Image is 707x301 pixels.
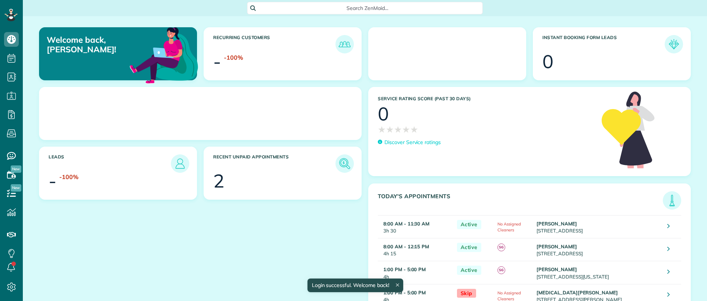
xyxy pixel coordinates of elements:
[337,156,352,171] img: icon_unpaid_appointments-47b8ce3997adf2238b356f14209ab4cced10bd1f174958f3ca8f1d0dd7fffeee.png
[378,261,453,284] td: 4h
[542,52,553,71] div: 0
[537,244,577,249] strong: [PERSON_NAME]
[213,172,224,190] div: 2
[337,37,352,52] img: icon_recurring_customers-cf858462ba22bcd05b5a5880d41d6543d210077de5bb9ebc9590e49fd87d84ed.png
[383,290,426,295] strong: 1:00 PM - 5:00 PM
[410,123,418,136] span: ★
[173,156,187,171] img: icon_leads-1bed01f49abd5b7fead27621c3d59655bb73ed531f8eeb49469d10e621d6b896.png
[666,37,681,52] img: icon_form_leads-04211a6a04a5b2264e4ee56bc0799ec3eb69b7e499cbb523a139df1d13a81ae0.png
[383,221,429,227] strong: 8:00 AM - 11:30 AM
[213,35,335,53] h3: Recurring Customers
[128,19,200,90] img: dashboard_welcome-42a62b7d889689a78055ac9021e634bf52bae3f8056760290aed330b23ab8690.png
[378,123,386,136] span: ★
[378,96,594,101] h3: Service Rating score (past 30 days)
[11,184,21,192] span: New
[497,244,505,251] span: SG
[386,123,394,136] span: ★
[497,266,505,274] span: SG
[384,139,441,146] p: Discover Service ratings
[383,266,426,272] strong: 1:00 PM - 5:00 PM
[49,154,171,173] h3: Leads
[378,238,453,261] td: 4h 15
[213,52,221,71] div: -
[213,154,335,173] h3: Recent unpaid appointments
[537,266,577,272] strong: [PERSON_NAME]
[378,105,389,123] div: 0
[457,289,476,298] span: Skip
[497,221,521,232] span: No Assigned Cleaners
[394,123,402,136] span: ★
[537,290,618,295] strong: [MEDICAL_DATA][PERSON_NAME]
[378,193,663,210] h3: Today's Appointments
[535,216,662,238] td: [STREET_ADDRESS]
[457,266,481,275] span: Active
[59,173,78,181] div: -100%
[537,221,577,227] strong: [PERSON_NAME]
[49,172,56,190] div: -
[47,35,147,55] p: Welcome back, [PERSON_NAME]!
[457,220,481,229] span: Active
[542,35,665,53] h3: Instant Booking Form Leads
[378,216,453,238] td: 3h 30
[224,53,243,62] div: -100%
[402,123,410,136] span: ★
[535,238,662,261] td: [STREET_ADDRESS]
[307,279,403,292] div: Login successful. Welcome back!
[11,165,21,173] span: New
[378,139,441,146] a: Discover Service ratings
[457,243,481,252] span: Active
[535,261,662,284] td: [STREET_ADDRESS][US_STATE]
[665,193,679,208] img: icon_todays_appointments-901f7ab196bb0bea1936b74009e4eb5ffbc2d2711fa7634e0d609ed5ef32b18b.png
[383,244,429,249] strong: 8:00 AM - 12:15 PM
